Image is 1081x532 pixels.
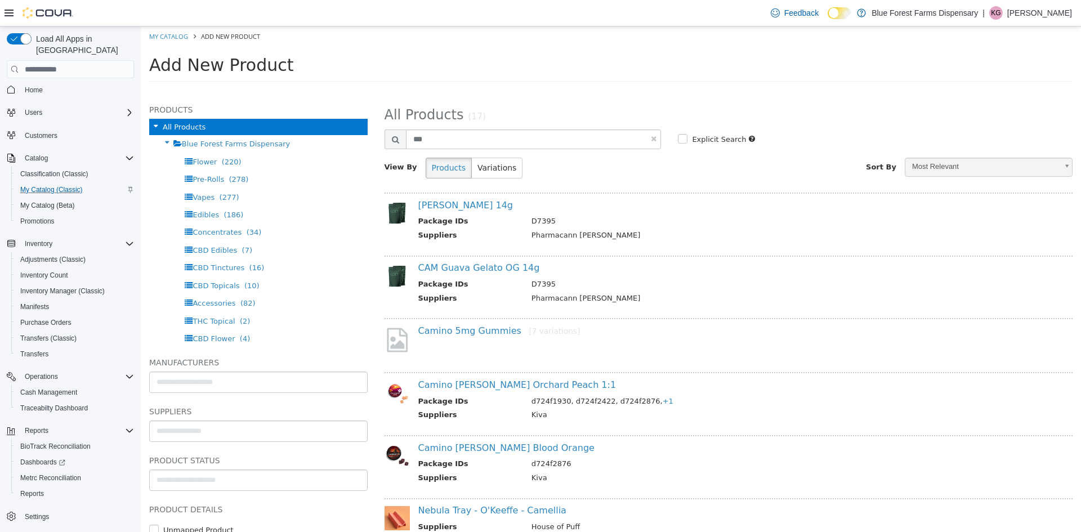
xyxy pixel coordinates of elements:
[11,346,139,362] button: Transfers
[2,81,139,97] button: Home
[20,237,134,251] span: Inventory
[16,300,134,314] span: Manifests
[16,183,87,196] a: My Catalog (Classic)
[391,370,533,379] span: d724f1930, d724f2422, d724f2876,
[11,182,139,198] button: My Catalog (Classic)
[52,220,96,228] span: CBD Edibles
[244,299,269,327] img: missing-image.png
[244,136,276,145] span: View By
[278,353,476,364] a: Camino [PERSON_NAME] Orchard Peach 1:1
[11,385,139,400] button: Cash Management
[20,388,77,397] span: Cash Management
[16,471,134,485] span: Metrc Reconciliation
[766,2,823,24] a: Feedback
[11,486,139,502] button: Reports
[52,237,104,245] span: CBD Tinctures
[20,271,68,280] span: Inventory Count
[20,169,88,178] span: Classification (Classic)
[16,214,134,228] span: Promotions
[16,167,93,181] a: Classification (Classic)
[20,151,52,165] button: Catalog
[41,113,150,122] span: Blue Forest Farms Dispensary
[11,470,139,486] button: Metrc Reconciliation
[16,440,134,453] span: BioTrack Reconciliation
[382,495,907,509] td: House of Puff
[872,6,978,20] p: Blue Forest Farms Dispensary
[278,495,382,509] th: Suppliers
[989,6,1003,20] div: Kevin Gonzalez
[106,202,121,210] span: (34)
[16,487,134,500] span: Reports
[52,202,101,210] span: Concentrates
[32,33,134,56] span: Load All Apps in [GEOGRAPHIC_DATA]
[16,167,134,181] span: Classification (Classic)
[16,440,95,453] a: BioTrack Reconciliation
[16,253,90,266] a: Adjustments (Classic)
[16,300,53,314] a: Manifests
[20,404,88,413] span: Traceabilty Dashboard
[25,239,52,248] span: Inventory
[382,446,907,460] td: Kiva
[16,455,134,469] span: Dashboards
[278,369,382,383] th: Package IDs
[327,85,345,95] small: (17)
[104,255,119,263] span: (10)
[388,300,439,309] small: [7 variations]
[52,255,99,263] span: CBD Topicals
[20,237,57,251] button: Inventory
[81,131,101,140] span: (220)
[20,255,86,264] span: Adjustments (Classic)
[8,378,227,392] h5: Suppliers
[23,7,73,19] img: Cova
[982,6,985,20] p: |
[11,330,139,346] button: Transfers (Classic)
[11,299,139,315] button: Manifests
[285,131,331,152] button: Products
[11,454,139,470] a: Dashboards
[20,458,65,467] span: Dashboards
[244,174,269,199] img: 150
[2,369,139,385] button: Operations
[382,252,907,266] td: D7395
[16,199,134,212] span: My Catalog (Beta)
[22,96,65,105] span: All Products
[20,370,62,383] button: Operations
[278,236,399,247] a: CAM Guava Gelato OG 14g
[8,329,227,343] h5: Manufacturers
[16,347,53,361] a: Transfers
[20,424,53,437] button: Reports
[79,167,99,175] span: (277)
[25,131,57,140] span: Customers
[8,29,153,48] span: Add New Product
[100,272,115,281] span: (82)
[52,184,78,193] span: Edibles
[8,6,47,14] a: My Catalog
[20,83,47,97] a: Home
[52,167,74,175] span: Vapes
[20,442,91,451] span: BioTrack Reconciliation
[2,236,139,252] button: Inventory
[16,269,73,282] a: Inventory Count
[20,302,49,311] span: Manifests
[16,386,134,399] span: Cash Management
[11,252,139,267] button: Adjustments (Classic)
[8,476,227,490] h5: Product Details
[828,7,851,19] input: Dark Mode
[278,266,382,280] th: Suppliers
[725,136,756,145] span: Sort By
[20,318,72,327] span: Purchase Orders
[278,299,440,310] a: Camino 5mg Gummies[7 variations]
[20,509,134,524] span: Settings
[20,128,134,142] span: Customers
[20,185,83,194] span: My Catalog (Classic)
[548,108,605,119] label: Explicit Search
[99,290,109,299] span: (2)
[25,108,42,117] span: Users
[278,173,373,184] a: [PERSON_NAME] 14g
[16,455,70,469] a: Dashboards
[244,417,269,442] img: 150
[2,423,139,439] button: Reports
[11,267,139,283] button: Inventory Count
[20,129,62,142] a: Customers
[16,183,134,196] span: My Catalog (Classic)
